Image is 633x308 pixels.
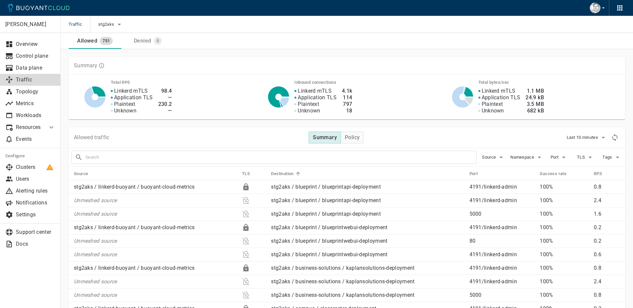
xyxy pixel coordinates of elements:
[158,108,172,114] h4: —
[114,101,136,108] p: Plaintext
[16,176,55,182] p: Users
[540,278,588,285] p: 100%
[114,88,148,94] p: Linkerd mTLS
[482,94,521,101] p: Application TLS
[540,265,588,271] p: 100%
[158,101,172,108] h4: 230.2
[69,16,90,33] span: Traffic
[469,238,535,244] p: 80
[341,132,364,143] button: Policy
[526,88,544,94] h4: 1.1 MB
[469,197,535,204] p: 4191 / linkerd-admin
[298,108,320,114] p: Unknown
[526,108,544,114] h4: 682 kB
[5,153,55,159] h5: Configure
[242,171,250,176] h5: TLS
[602,155,613,160] span: Tags
[74,62,97,69] p: Summary
[298,94,337,101] p: Application TLS
[469,224,535,231] p: 4191 / linkerd-admin
[74,197,237,204] p: Unmeshed source
[16,112,55,119] p: Workloads
[242,237,250,245] div: Plaintext
[16,164,55,170] p: Clusters
[540,211,588,217] p: 100%
[313,134,337,141] h4: Summary
[5,21,55,28] p: [PERSON_NAME]
[74,265,195,271] a: stg2aks / linkerd-buoyant / buoyant-cloud-metrics
[131,35,151,44] div: Denied
[342,101,352,108] h4: 797
[16,188,55,194] p: Alerting rules
[482,88,516,94] p: Linkerd mTLS
[469,292,535,298] p: 5000
[594,265,620,271] p: 0.8
[482,155,497,160] span: Source
[549,152,570,162] button: Port
[510,155,535,160] span: Namespace
[74,224,195,231] a: stg2aks / linkerd-buoyant / buoyant-cloud-metrics
[16,136,55,142] p: Events
[575,152,596,162] button: TLS
[594,197,620,204] p: 2.4
[114,94,153,101] p: Application TLS
[98,19,123,29] button: stg2aks
[271,251,387,258] a: stg2aks / blueprint / blueprintwebui-deployment
[482,108,504,114] p: Unknown
[74,184,195,190] a: stg2aks / linkerd-buoyant / buoyant-cloud-metrics
[540,238,588,244] p: 100%
[16,65,55,71] p: Data plane
[114,108,136,114] p: Unknown
[271,292,414,298] a: stg2aks / business-solutions / kaplansolutions-deployment
[242,210,250,218] div: Plaintext
[74,134,109,141] p: Allowed traffic
[242,291,250,299] div: Plaintext
[342,108,352,114] h4: 18
[482,152,505,162] button: Source
[16,211,55,218] p: Settings
[75,35,97,44] div: Allowed
[16,41,55,47] p: Overview
[469,184,535,190] p: 4191 / linkerd-admin
[74,292,237,298] p: Unmeshed source
[526,94,544,101] h4: 24.9 kB
[16,229,55,235] p: Support center
[342,88,352,94] h4: 4.1k
[469,278,535,285] p: 4191 / linkerd-admin
[469,251,535,258] p: 4191 / linkerd-admin
[469,171,487,177] span: Port
[594,238,620,244] p: 0.2
[482,101,503,108] p: Plaintext
[590,3,600,13] img: Raghavendra Prahallada Reddy
[99,63,105,69] svg: TLS data is compiled from traffic seen by Linkerd proxies. RPS and TCP bytes reflect both inbound...
[526,101,544,108] h4: 3.5 MB
[16,100,55,107] p: Metrics
[271,211,381,217] a: stg2aks / blueprint / blueprintapi-deployment
[594,224,620,231] p: 0.2
[567,133,608,142] button: Last 10 minutes
[158,94,172,101] h4: —
[74,238,237,244] p: Unmeshed source
[242,171,258,177] span: TLS
[271,265,414,271] a: stg2aks / business-solutions / kaplansolutions-deployment
[74,251,237,258] p: Unmeshed source
[540,197,588,204] p: 100%
[271,238,387,244] a: stg2aks / blueprint / blueprintwebui-deployment
[594,292,620,298] p: 0.8
[271,171,302,177] span: Destination
[16,88,55,95] p: Topology
[271,224,387,231] a: stg2aks / blueprint / blueprintwebui-deployment
[469,265,535,271] p: 4191 / linkerd-admin
[309,132,341,143] button: Summary
[594,211,620,217] p: 1.6
[69,33,121,49] a: Allowed751
[242,251,250,259] div: Plaintext
[594,278,620,285] p: 2.4
[16,53,55,59] p: Control plane
[271,197,381,203] a: stg2aks / blueprint / blueprintapi-deployment
[74,278,237,285] p: Unmeshed source
[594,171,611,177] span: RPS
[342,94,352,101] h4: 114
[74,171,97,177] span: Source
[242,278,250,286] div: Plaintext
